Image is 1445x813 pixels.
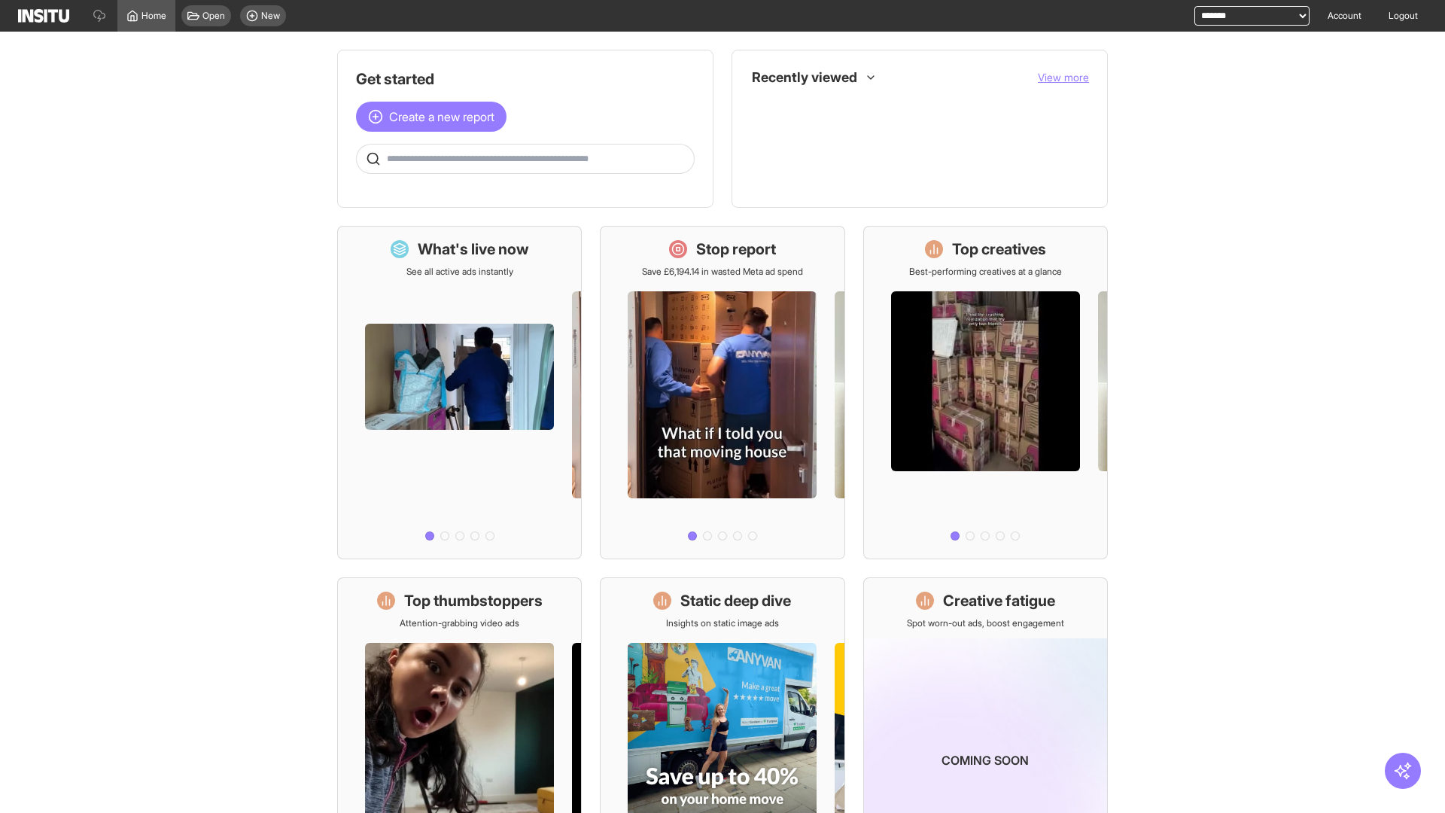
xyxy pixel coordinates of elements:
[1038,71,1089,84] span: View more
[356,102,507,132] button: Create a new report
[18,9,69,23] img: Logo
[418,239,529,260] h1: What's live now
[404,590,543,611] h1: Top thumbstoppers
[783,135,1077,147] span: Creative Fatigue [Beta]
[696,239,776,260] h1: Stop report
[642,266,803,278] p: Save £6,194.14 in wasted Meta ad spend
[202,10,225,22] span: Open
[952,239,1046,260] h1: Top creatives
[600,226,844,559] a: Stop reportSave £6,194.14 in wasted Meta ad spend
[783,102,847,114] span: What's live now
[756,99,774,117] div: Dashboard
[406,266,513,278] p: See all active ads instantly
[783,168,922,180] span: Top 10 Unique Creatives [Beta]
[783,168,1077,180] span: Top 10 Unique Creatives [Beta]
[909,266,1062,278] p: Best-performing creatives at a glance
[666,617,779,629] p: Insights on static image ads
[756,132,774,150] div: Insights
[389,108,494,126] span: Create a new report
[337,226,582,559] a: What's live nowSee all active ads instantly
[1038,70,1089,85] button: View more
[783,102,1077,114] span: What's live now
[400,617,519,629] p: Attention-grabbing video ads
[141,10,166,22] span: Home
[261,10,280,22] span: New
[680,590,791,611] h1: Static deep dive
[863,226,1108,559] a: Top creativesBest-performing creatives at a glance
[356,69,695,90] h1: Get started
[783,135,878,147] span: Creative Fatigue [Beta]
[756,165,774,183] div: Insights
